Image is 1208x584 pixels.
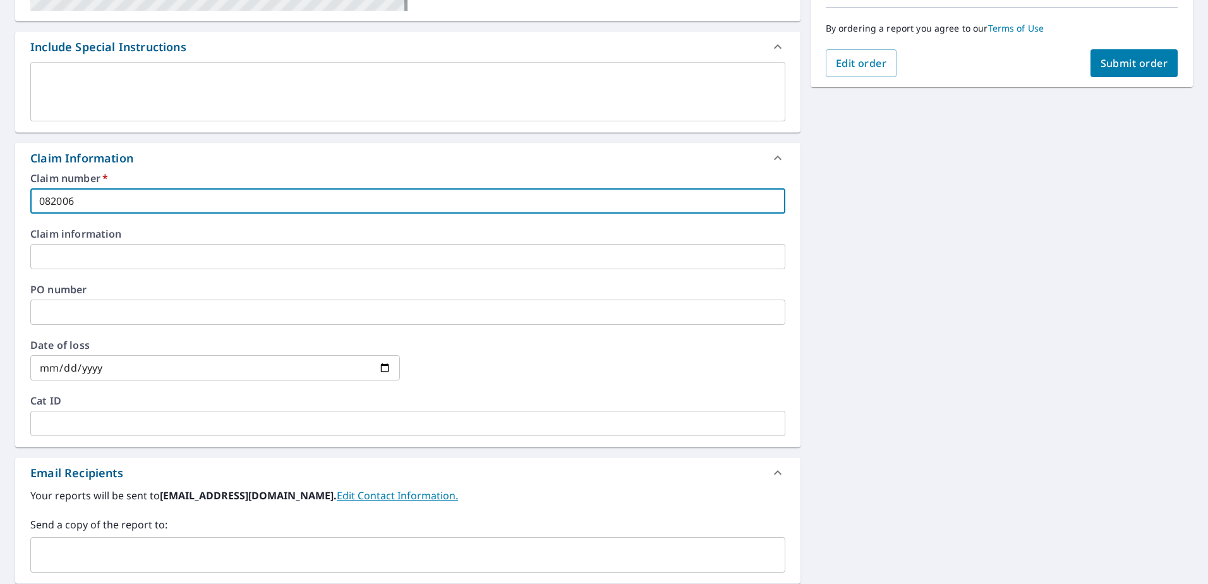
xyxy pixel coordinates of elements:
div: Claim Information [30,150,133,167]
a: Terms of Use [988,22,1044,34]
label: Send a copy of the report to: [30,517,785,532]
div: Include Special Instructions [30,39,186,56]
p: By ordering a report you agree to our [826,23,1178,34]
div: Claim Information [15,143,800,173]
div: Email Recipients [15,458,800,488]
div: Include Special Instructions [15,32,800,62]
div: Email Recipients [30,465,123,482]
a: EditContactInfo [337,489,458,502]
button: Submit order [1090,49,1178,77]
label: Your reports will be sent to [30,488,785,503]
span: Submit order [1101,56,1168,70]
label: PO number [30,284,785,295]
span: Edit order [836,56,887,70]
button: Edit order [826,49,897,77]
b: [EMAIL_ADDRESS][DOMAIN_NAME]. [160,489,337,502]
label: Cat ID [30,396,785,406]
label: Date of loss [30,340,400,350]
label: Claim number [30,173,785,183]
label: Claim information [30,229,785,239]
